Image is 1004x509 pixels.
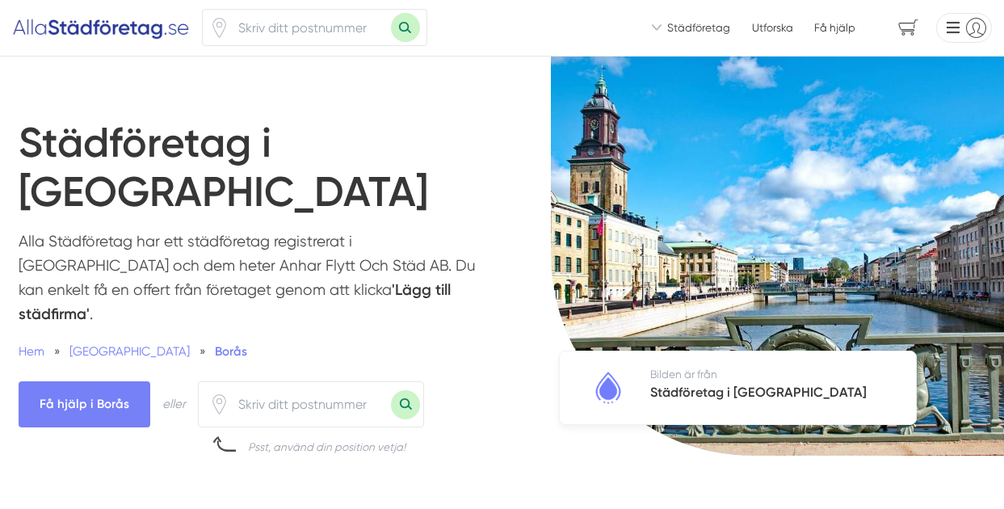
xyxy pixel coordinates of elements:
[588,368,628,408] img: Städföretag i Borås logotyp
[814,20,855,36] span: Få hjälp
[162,394,186,414] div: eller
[69,344,190,359] span: [GEOGRAPHIC_DATA]
[69,344,193,359] a: [GEOGRAPHIC_DATA]
[229,387,391,423] input: Skriv ditt postnummer
[650,368,717,381] span: Bilden är från
[752,20,793,36] a: Utforska
[391,390,420,419] button: Sök med postnummer
[200,342,205,361] span: »
[650,382,867,406] h5: Städföretag i [GEOGRAPHIC_DATA]
[229,10,391,45] input: Skriv ditt postnummer
[12,15,190,40] img: Alla Städföretag
[19,342,483,361] nav: Breadcrumb
[215,344,247,359] a: Borås
[667,20,730,36] span: Städföretag
[19,118,534,229] h1: Städföretag i [GEOGRAPHIC_DATA]
[248,440,405,455] div: Psst, använd din position vetja!
[19,381,150,427] span: Få hjälp i Borås
[209,18,229,38] span: Klicka för att använda din position.
[19,229,483,334] p: Alla Städföretag har ett städföretag registrerat i [GEOGRAPHIC_DATA] och dem heter Anhar Flytt Oc...
[54,342,60,361] span: »
[209,394,229,414] span: Klicka för att använda din position.
[209,394,229,414] svg: Pin / Karta
[19,344,44,359] a: Hem
[887,14,930,42] span: navigation-cart
[209,18,229,38] svg: Pin / Karta
[391,13,420,42] button: Sök med postnummer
